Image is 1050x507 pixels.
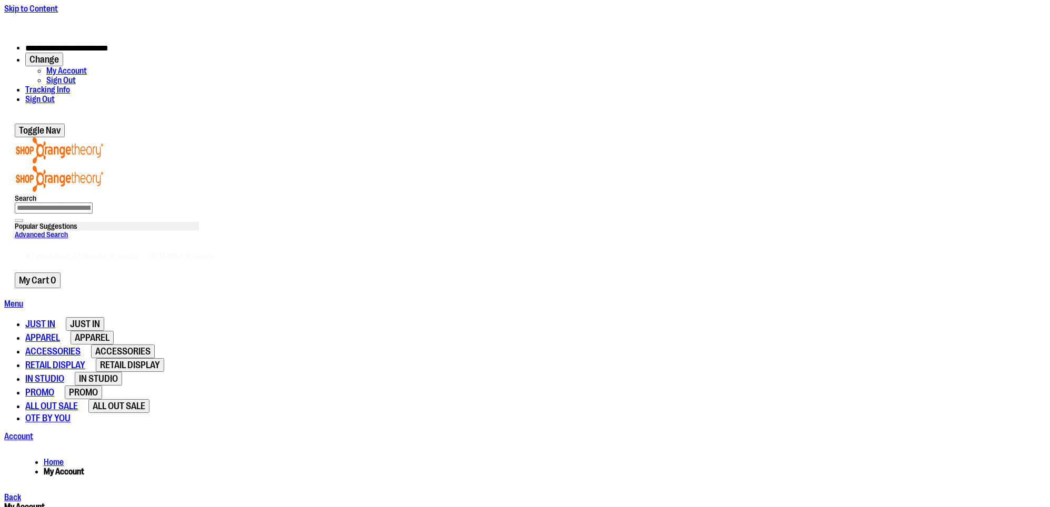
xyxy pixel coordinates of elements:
[93,401,145,411] span: ALL OUT SALE
[70,319,100,329] span: JUST IN
[15,222,199,230] div: Popular Suggestions
[4,432,33,441] a: Account
[25,413,71,423] span: OTF BY YOU
[15,219,23,222] button: Search
[4,14,1046,35] div: Promotional banner
[46,66,87,76] a: My Account
[25,360,85,370] span: RETAIL DISPLAY
[25,373,64,384] span: IN STUDIO
[25,332,60,343] span: APPAREL
[79,373,118,384] span: IN STUDIO
[25,319,55,329] span: JUST IN
[46,76,76,85] a: Sign Out
[4,4,58,14] a: Skip to Content
[15,166,104,192] img: Shop Orangetheory
[15,124,65,137] button: Toggle Nav
[15,194,36,202] span: Search
[4,299,23,309] a: Menu
[44,458,64,467] a: Home
[151,251,214,260] span: # Hit enter to search
[44,467,84,476] strong: My Account
[15,272,61,288] button: My Cart
[25,387,54,398] span: PROMO
[25,95,55,104] a: Sign Out
[25,53,63,66] button: Account menu
[15,137,104,164] img: Shop Orangetheory
[25,346,81,357] span: ACCESSORIES
[69,387,98,398] span: PROMO
[456,14,595,23] p: FREE Shipping, orders over $600.
[25,251,138,260] span: # Type at least 3 character to search
[51,275,56,286] span: 0
[25,85,70,95] a: Tracking Info
[25,401,78,411] span: ALL OUT SALE
[100,360,160,370] span: RETAIL DISPLAY
[19,125,61,136] span: Toggle Nav
[4,493,21,502] a: Back
[95,346,151,357] span: ACCESSORIES
[19,275,49,286] span: My Cart
[29,54,59,65] span: Change
[15,230,68,239] a: Advanced Search
[75,332,109,343] span: APPAREL
[571,14,595,23] a: Details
